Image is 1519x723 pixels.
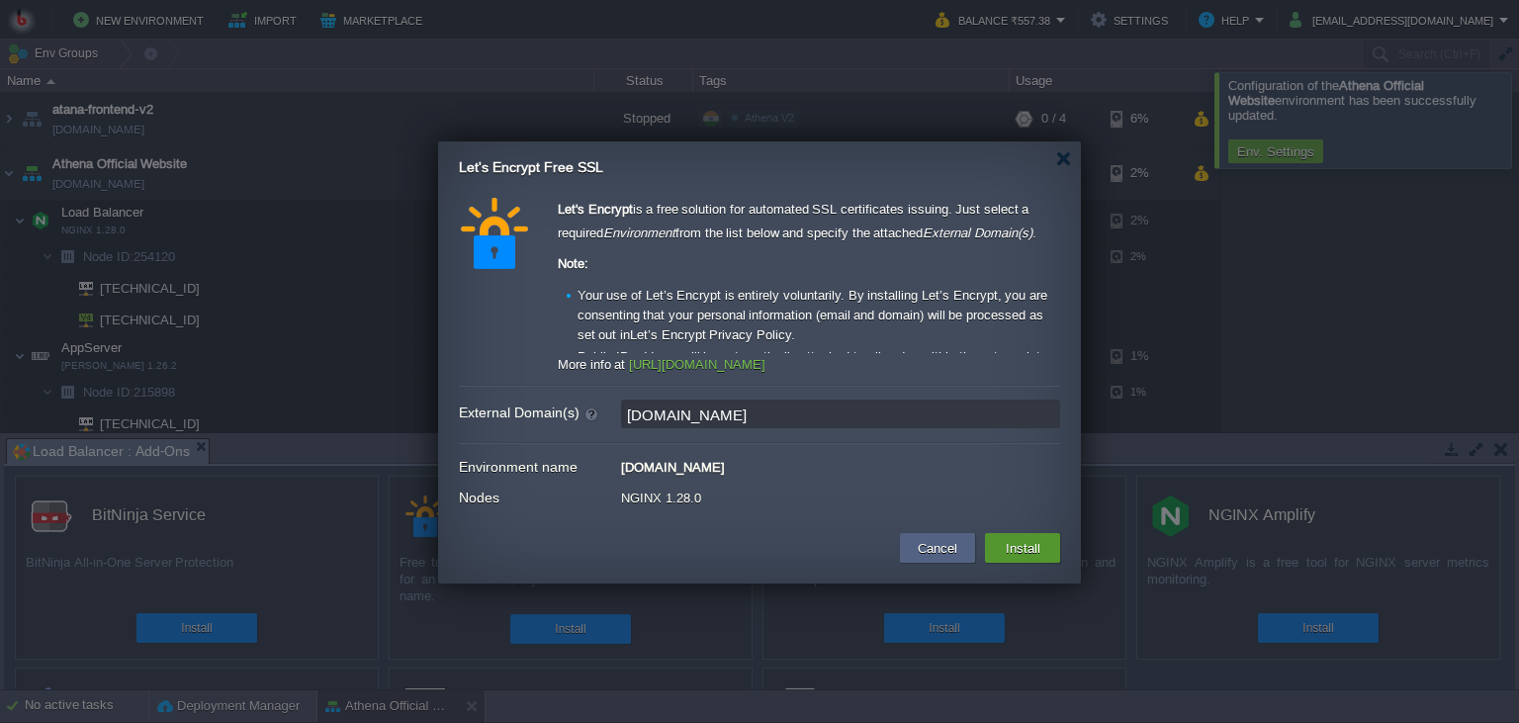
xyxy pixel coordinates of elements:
[566,347,1060,387] li: Public IP address will be automatically attached to all nodes within the entry point layer (appli...
[1000,536,1046,560] button: Install
[459,159,603,175] span: Let's Encrypt Free SSL
[558,256,588,271] strong: Note:
[459,485,619,511] label: Nodes
[923,226,1032,240] em: External Domain(s)
[621,454,1060,475] div: [DOMAIN_NAME]
[558,202,633,217] strong: Let's Encrypt
[630,327,791,342] a: Let’s Encrypt Privacy Policy
[566,286,1060,345] li: Your use of Let’s Encrypt is entirely voluntarily. By installing Let’s Encrypt, you are consentin...
[558,357,625,372] span: More info at
[912,536,963,560] button: Cancel
[459,454,619,481] label: Environment name
[459,198,530,269] img: letsencrypt.png
[629,357,765,372] a: [URL][DOMAIN_NAME]
[558,198,1054,245] p: is a free solution for automated SSL certificates issuing. Just select a required from the list b...
[459,400,619,426] label: External Domain(s)
[621,485,1060,505] div: NGINX 1.28.0
[603,226,675,240] em: Environment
